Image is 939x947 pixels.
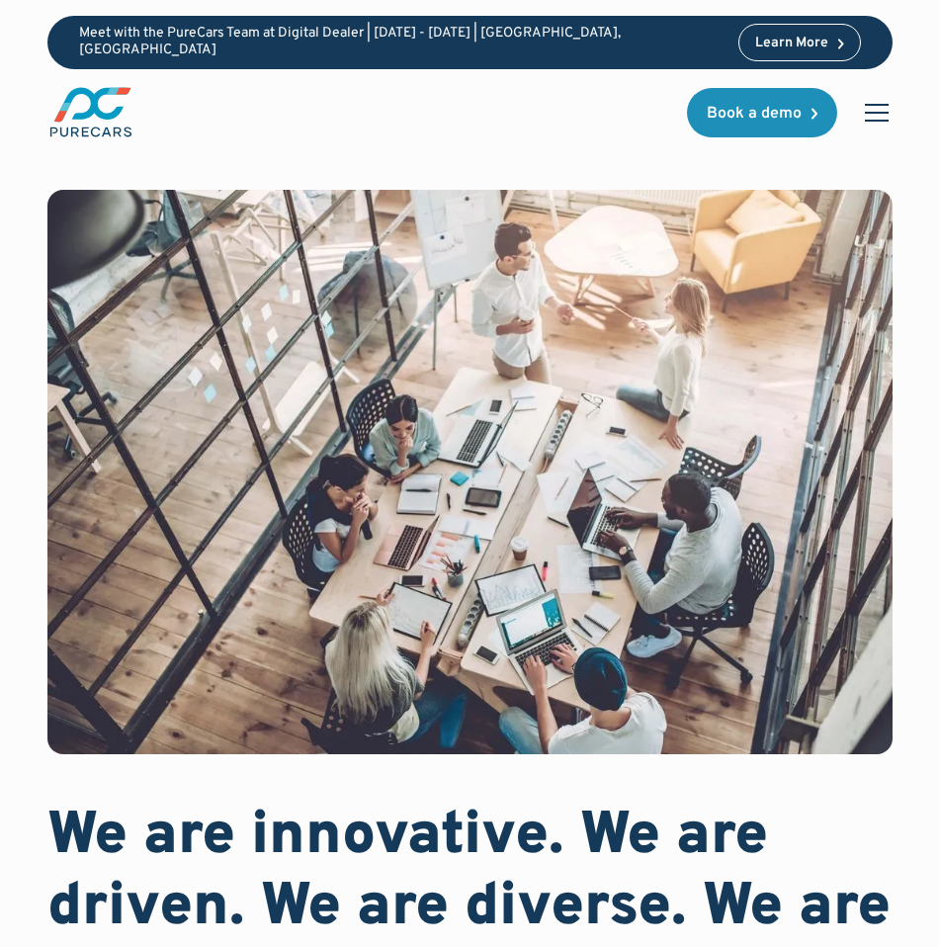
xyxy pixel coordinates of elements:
a: main [47,85,134,139]
div: menu [853,89,893,136]
a: Learn More [738,24,861,61]
a: Book a demo [687,88,837,137]
div: Book a demo [707,106,802,122]
div: Learn More [755,37,828,50]
img: bird eye view of a team working together [47,190,893,754]
p: Meet with the PureCars Team at Digital Dealer | [DATE] - [DATE] | [GEOGRAPHIC_DATA], [GEOGRAPHIC_... [79,26,723,59]
img: purecars logo [47,85,134,139]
